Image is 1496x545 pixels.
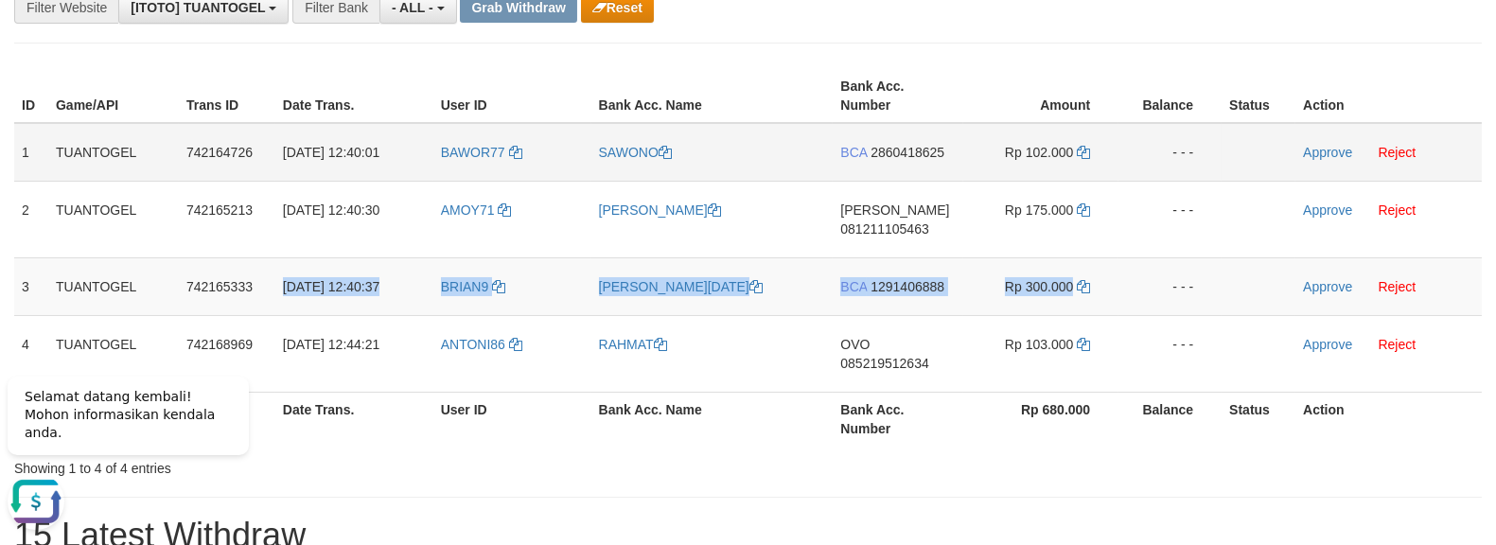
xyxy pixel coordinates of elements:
[14,181,48,257] td: 2
[1303,202,1352,218] a: Approve
[1118,257,1222,315] td: - - -
[1118,315,1222,392] td: - - -
[840,202,949,218] span: [PERSON_NAME]
[283,279,379,294] span: [DATE] 12:40:37
[840,279,867,294] span: BCA
[441,202,495,218] span: AMOY71
[1379,279,1417,294] a: Reject
[433,69,591,123] th: User ID
[441,145,505,160] span: BAWOR77
[186,279,253,294] span: 742165333
[14,451,609,478] div: Showing 1 to 4 of 4 entries
[840,221,928,237] span: Copy 081211105463 to clipboard
[283,202,379,218] span: [DATE] 12:40:30
[14,69,48,123] th: ID
[871,279,944,294] span: Copy 1291406888 to clipboard
[441,202,512,218] a: AMOY71
[1379,337,1417,352] a: Reject
[599,337,667,352] a: RAHMAT
[840,337,870,352] span: OVO
[840,356,928,371] span: Copy 085219512634 to clipboard
[1077,145,1090,160] a: Copy 102000 to clipboard
[1077,337,1090,352] a: Copy 103000 to clipboard
[186,202,253,218] span: 742165213
[441,279,489,294] span: BRIAN9
[1118,181,1222,257] td: - - -
[599,279,763,294] a: [PERSON_NAME][DATE]
[1303,279,1352,294] a: Approve
[833,392,963,446] th: Bank Acc. Number
[25,29,215,80] span: Selamat datang kembali! Mohon informasikan kendala anda.
[48,69,179,123] th: Game/API
[48,315,179,392] td: TUANTOGEL
[433,392,591,446] th: User ID
[275,69,433,123] th: Date Trans.
[48,181,179,257] td: TUANTOGEL
[48,257,179,315] td: TUANTOGEL
[186,337,253,352] span: 742168969
[275,392,433,446] th: Date Trans.
[1118,392,1222,446] th: Balance
[1222,392,1295,446] th: Status
[441,337,505,352] span: ANTONI86
[441,279,505,294] a: BRIAN9
[1077,202,1090,218] a: Copy 175000 to clipboard
[1303,337,1352,352] a: Approve
[441,337,522,352] a: ANTONI86
[1077,279,1090,294] a: Copy 300000 to clipboard
[8,114,64,170] button: Open LiveChat chat widget
[599,202,721,218] a: [PERSON_NAME]
[963,392,1118,446] th: Rp 680.000
[186,145,253,160] span: 742164726
[1303,145,1352,160] a: Approve
[840,145,867,160] span: BCA
[1379,145,1417,160] a: Reject
[1222,69,1295,123] th: Status
[963,69,1118,123] th: Amount
[179,69,275,123] th: Trans ID
[283,337,379,352] span: [DATE] 12:44:21
[441,145,522,160] a: BAWOR77
[1005,279,1073,294] span: Rp 300.000
[1379,202,1417,218] a: Reject
[871,145,944,160] span: Copy 2860418625 to clipboard
[14,315,48,392] td: 4
[1005,145,1073,160] span: Rp 102.000
[591,69,834,123] th: Bank Acc. Name
[1118,123,1222,182] td: - - -
[1005,202,1073,218] span: Rp 175.000
[283,145,379,160] span: [DATE] 12:40:01
[1005,337,1073,352] span: Rp 103.000
[599,145,672,160] a: SAWONO
[1118,69,1222,123] th: Balance
[1295,392,1482,446] th: Action
[14,123,48,182] td: 1
[14,257,48,315] td: 3
[833,69,963,123] th: Bank Acc. Number
[591,392,834,446] th: Bank Acc. Name
[1295,69,1482,123] th: Action
[48,123,179,182] td: TUANTOGEL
